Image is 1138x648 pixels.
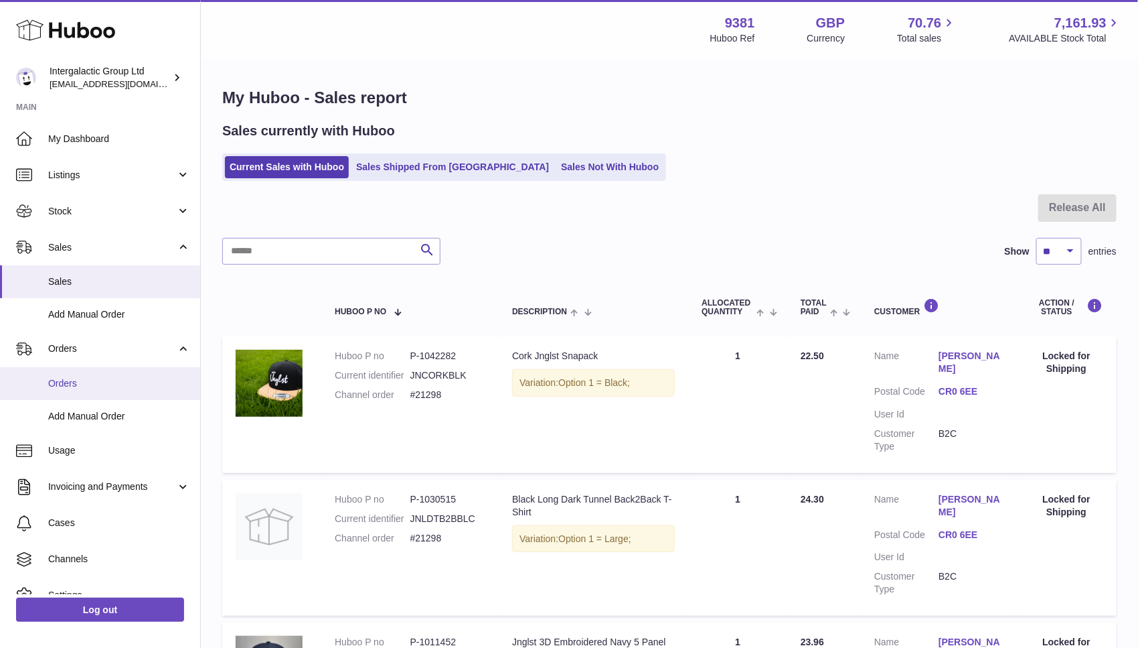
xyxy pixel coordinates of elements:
span: Option 1 = Large; [558,533,631,544]
dd: P-1042282 [410,350,486,363]
span: 24.30 [801,494,824,505]
span: Usage [48,444,190,457]
a: [PERSON_NAME] [939,493,1003,519]
span: Add Manual Order [48,410,190,423]
span: Description [512,308,567,316]
div: Huboo Ref [710,32,755,45]
a: 7,161.93 AVAILABLE Stock Total [1009,14,1122,45]
dd: P-1030515 [410,493,486,506]
strong: GBP [816,14,845,32]
div: Customer [874,298,1003,316]
span: Add Manual Order [48,308,190,321]
a: Sales Shipped From [GEOGRAPHIC_DATA] [351,156,554,178]
dt: Channel order [335,389,410,401]
dt: User Id [874,551,939,564]
span: Total sales [897,32,957,45]
div: Locked for Shipping [1030,493,1103,519]
td: 1 [688,480,787,616]
h2: Sales currently with Huboo [222,122,395,140]
span: Option 1 = Black; [558,377,630,388]
span: 22.50 [801,350,824,361]
dd: JNLDTB2BBLC [410,513,486,525]
dd: #21298 [410,389,486,401]
img: no-photo.jpg [236,493,303,560]
dt: Huboo P no [335,350,410,363]
a: Sales Not With Huboo [556,156,663,178]
span: ALLOCATED Quantity [702,299,752,316]
span: Listings [48,169,176,182]
div: Intergalactic Group Ltd [50,65,170,90]
dt: Customer Type [874,570,939,596]
span: Cases [48,517,190,529]
span: Stock [48,205,176,218]
label: Show [1005,245,1030,258]
div: Variation: [512,525,675,553]
div: Variation: [512,369,675,397]
td: 1 [688,336,787,472]
span: 7,161.93 [1054,14,1107,32]
strong: 9381 [725,14,755,32]
span: Orders [48,342,176,355]
dt: Huboo P no [335,493,410,506]
a: Current Sales with Huboo [225,156,349,178]
dt: User Id [874,408,939,421]
span: AVAILABLE Stock Total [1009,32,1122,45]
dt: Postal Code [874,385,939,401]
img: info@junglistnetwork.com [16,68,36,88]
div: Action / Status [1030,298,1103,316]
dd: #21298 [410,532,486,545]
dt: Name [874,493,939,522]
a: [PERSON_NAME] [939,350,1003,375]
div: Cork Jnglst Snapack [512,350,675,363]
dt: Current identifier [335,369,410,382]
span: Sales [48,275,190,288]
dt: Current identifier [335,513,410,525]
span: Settings [48,589,190,602]
span: Sales [48,241,176,254]
dt: Postal Code [874,529,939,545]
dt: Channel order [335,532,410,545]
span: 70.76 [908,14,941,32]
a: Log out [16,598,184,622]
span: entries [1088,245,1117,258]
div: Currency [807,32,845,45]
dd: JNCORKBLK [410,369,486,382]
span: [EMAIL_ADDRESS][DOMAIN_NAME] [50,78,197,89]
dt: Customer Type [874,428,939,453]
a: 70.76 Total sales [897,14,957,45]
h1: My Huboo - Sales report [222,87,1117,109]
span: Orders [48,377,190,390]
span: Invoicing and Payments [48,480,176,493]
div: Black Long Dark Tunnel Back2Back T-Shirt [512,493,675,519]
dd: B2C [939,570,1003,596]
div: Locked for Shipping [1030,350,1103,375]
span: Huboo P no [335,308,386,316]
span: Channels [48,553,190,566]
a: CR0 6EE [939,529,1003,541]
span: 23.96 [801,637,824,647]
img: finished-8-shop.jpg [236,350,303,417]
span: Total paid [801,299,827,316]
dd: B2C [939,428,1003,453]
dt: Name [874,350,939,379]
a: CR0 6EE [939,385,1003,398]
span: My Dashboard [48,133,190,145]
